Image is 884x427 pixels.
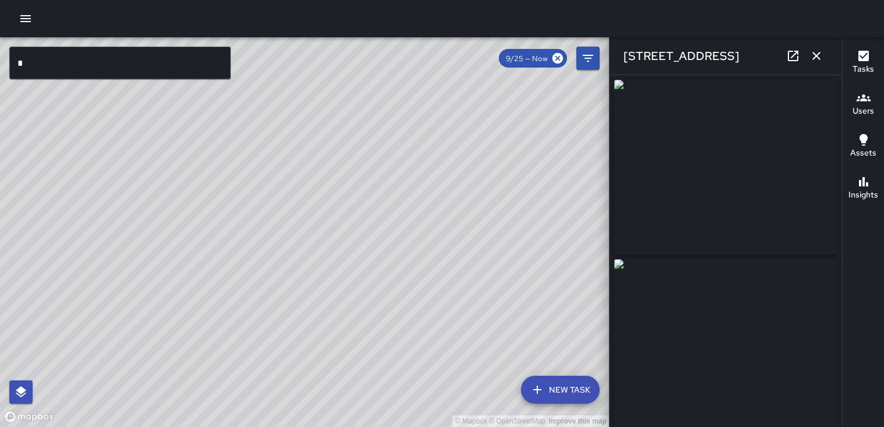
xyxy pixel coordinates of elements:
[853,105,874,118] h6: Users
[843,168,884,210] button: Insights
[843,42,884,84] button: Tasks
[499,54,555,63] span: 9/25 — Now
[843,84,884,126] button: Users
[853,63,874,76] h6: Tasks
[499,49,567,68] div: 9/25 — Now
[850,147,876,160] h6: Assets
[614,80,837,255] img: request_images%2Fb6b721b0-9a33-11f0-abe7-6133771a8823
[576,47,600,70] button: Filters
[624,47,739,65] h6: [STREET_ADDRESS]
[521,376,600,404] button: New Task
[848,189,878,202] h6: Insights
[843,126,884,168] button: Assets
